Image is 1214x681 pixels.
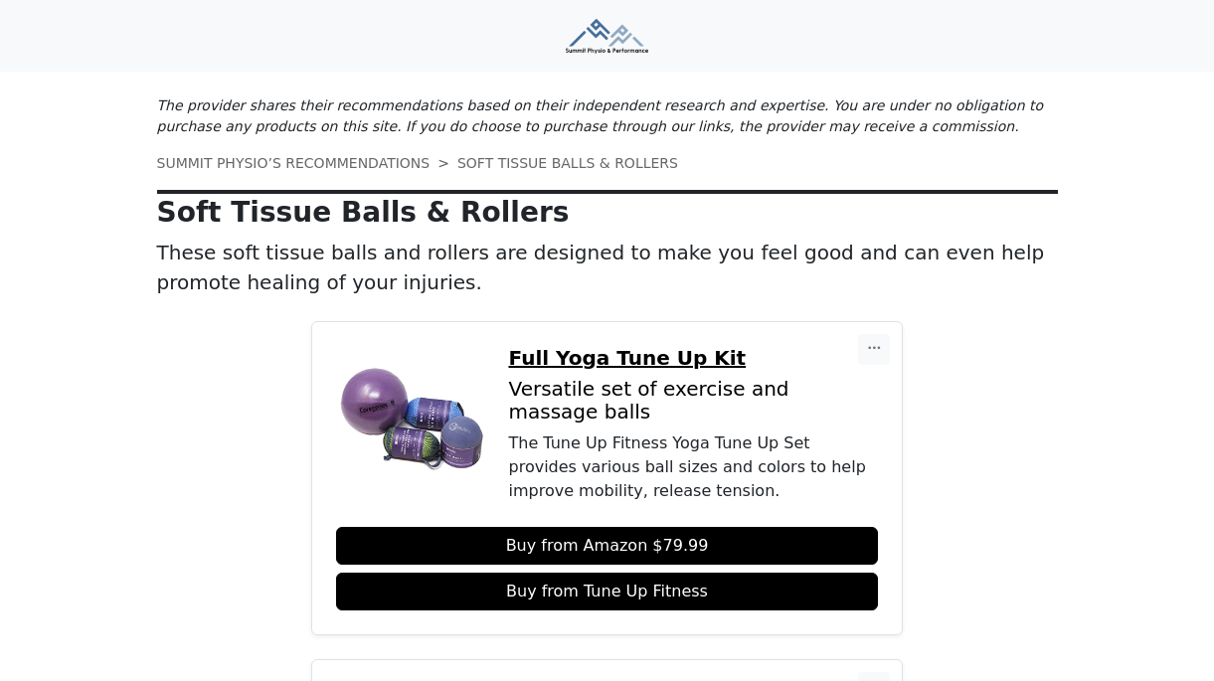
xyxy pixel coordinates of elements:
[157,95,1058,137] p: The provider shares their recommendations based on their independent research and expertise. You ...
[336,527,879,565] a: Buy from Amazon $79.99
[430,153,678,174] li: SOFT TISSUE BALLS & ROLLERS
[157,196,1058,230] p: Soft Tissue Balls & Rollers
[336,346,485,495] img: Full Yoga Tune Up Kit
[157,155,431,171] a: SUMMIT PHYSIO’S RECOMMENDATIONS
[566,19,648,54] img: Summit Physio & Performance
[509,346,879,370] a: Full Yoga Tune Up Kit
[509,431,879,503] div: The Tune Up Fitness Yoga Tune Up Set provides various ball sizes and colors to help improve mobil...
[157,238,1058,297] p: These soft tissue balls and rollers are designed to make you feel good and can even help promote ...
[509,378,879,424] p: Versatile set of exercise and massage balls
[336,573,879,610] a: Buy from Tune Up Fitness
